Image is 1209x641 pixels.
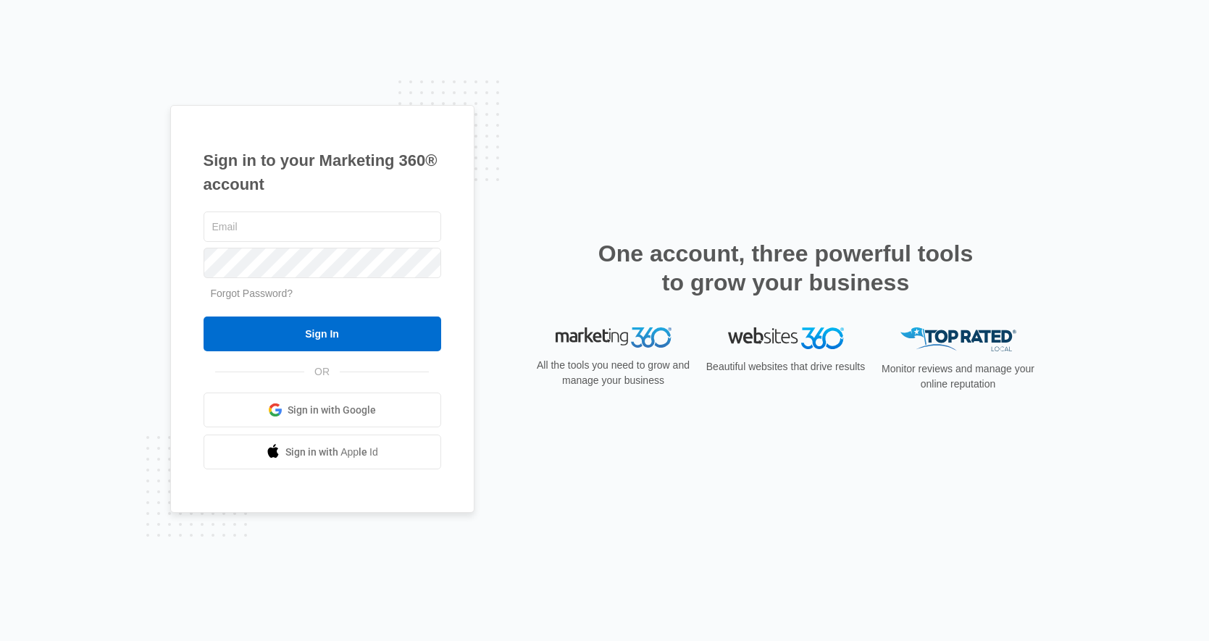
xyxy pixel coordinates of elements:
[728,327,844,348] img: Websites 360
[204,148,441,196] h1: Sign in to your Marketing 360® account
[705,359,867,374] p: Beautiful websites that drive results
[211,288,293,299] a: Forgot Password?
[204,393,441,427] a: Sign in with Google
[204,317,441,351] input: Sign In
[594,239,978,297] h2: One account, three powerful tools to grow your business
[285,445,378,460] span: Sign in with Apple Id
[304,364,340,380] span: OR
[556,327,672,348] img: Marketing 360
[288,403,376,418] span: Sign in with Google
[204,435,441,469] a: Sign in with Apple Id
[877,361,1039,392] p: Monitor reviews and manage your online reputation
[532,358,695,388] p: All the tools you need to grow and manage your business
[900,327,1016,351] img: Top Rated Local
[204,211,441,242] input: Email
